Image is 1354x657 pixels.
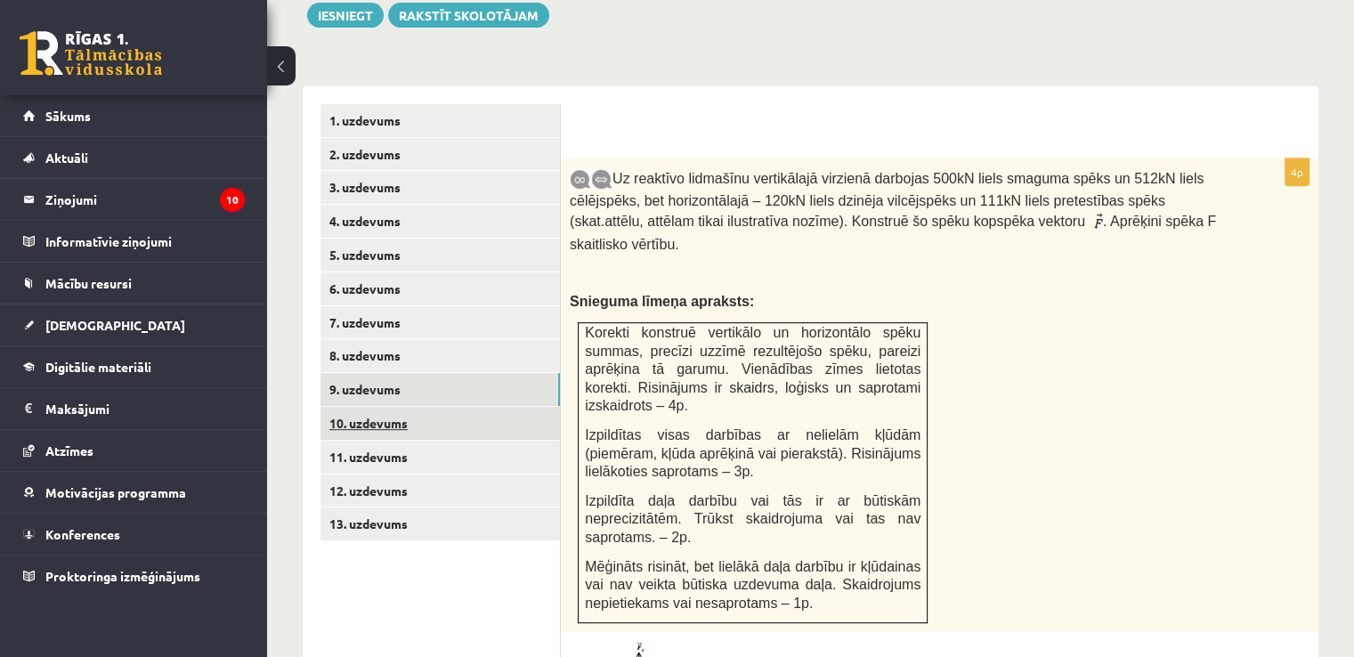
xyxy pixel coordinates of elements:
a: 7. uzdevums [320,306,560,339]
legend: Ziņojumi [45,179,245,220]
legend: Maksājumi [45,388,245,429]
a: 10. uzdevums [320,407,560,440]
a: Proktoringa izmēģinājums [23,556,245,596]
a: [DEMOGRAPHIC_DATA] [23,304,245,345]
a: Mācību resursi [23,263,245,304]
a: 6. uzdevums [320,272,560,305]
a: Digitālie materiāli [23,346,245,387]
span: Mācību resursi [45,275,132,291]
a: 1. uzdevums [320,104,560,137]
a: Sākums [23,95,245,136]
i: 10 [220,188,245,212]
span: Mēģināts risināt, bet lielākā daļa darbību ir kļūdainas vai nav veikta būtiska uzdevuma daļa. Ska... [585,559,920,611]
a: Ziņojumi10 [23,179,245,220]
img: Balts.png [579,129,585,136]
button: Iesniegt [307,3,384,28]
span: Motivācijas programma [45,484,186,500]
img: 9k= [591,169,612,190]
a: Atzīmes [23,430,245,471]
a: 12. uzdevums [320,474,560,507]
span: Izpildīta daļa darbību vai tās ir ar būtiskām neprecizitātēm. Trūkst skaidrojuma vai tas nav sapr... [585,493,920,545]
body: Editor, wiswyg-editor-user-answer-47434008918240 [18,18,720,36]
a: Konferences [23,514,245,555]
a: 11. uzdevums [320,441,560,474]
a: Aktuāli [23,137,245,178]
a: Informatīvie ziņojumi [23,221,245,262]
a: Maksājumi [23,388,245,429]
img: 9k= [570,169,591,190]
span: . Aprēķini spēka F skaitlisko vērtību. [570,214,1216,252]
span: Konferences [45,526,120,542]
span: Aktuāli [45,150,88,166]
legend: Informatīvie ziņojumi [45,221,245,262]
span: Snieguma līmeņa apraksts: [570,294,754,309]
span: Proktoringa izmēģinājums [45,568,200,584]
span: Atzīmes [45,442,93,458]
a: 4. uzdevums [320,205,560,238]
span: Digitālie materiāli [45,359,151,375]
span: Sākums [45,108,91,124]
a: 9. uzdevums [320,373,560,406]
a: Motivācijas programma [23,472,245,513]
span: Korekti konstruē vertikālo un horizontālo spēku summas, precīzi uzzīmē rezultējošo spēku, pareizi... [585,325,920,413]
a: 5. uzdevums [320,239,560,272]
a: 13. uzdevums [320,507,560,540]
img: 2wECAwECAwECAwECAwECAwECAwECAwECAwECAwECAwECAwU7ICCOEjKeopOMkxG8wRCh6UqXdK6PEAwXIoqCIGrZjMEFQyQRP... [1090,212,1103,233]
a: 3. uzdevums [320,171,560,204]
a: 2. uzdevums [320,138,560,171]
span: [DEMOGRAPHIC_DATA] [45,317,185,333]
p: 4p [1285,158,1309,186]
span: Izpildītas visas darbības ar nelielām kļūdām (piemēram, kļūda aprēķinā vai pierakstā). Risinājums... [585,427,920,479]
a: Rīgas 1. Tālmācības vidusskola [20,31,162,76]
a: Rakstīt skolotājam [388,3,549,28]
a: 8. uzdevums [320,339,560,372]
span: Uz reaktīvo lidmašīnu vertikālajā virzienā darbojas 500kN liels smaguma spēks un 512kN liels cēlē... [570,171,1204,229]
